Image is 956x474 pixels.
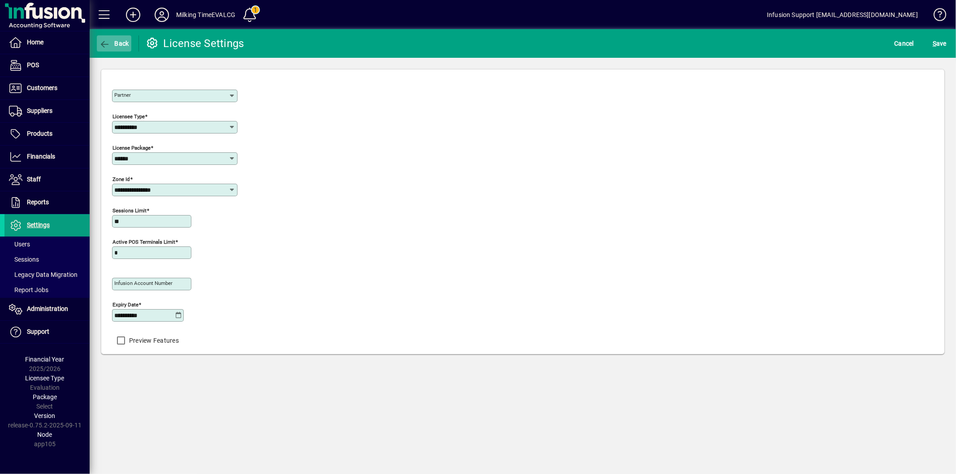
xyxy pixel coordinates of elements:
[114,92,131,98] mat-label: Partner
[9,241,30,248] span: Users
[147,7,176,23] button: Profile
[4,237,90,252] a: Users
[4,267,90,282] a: Legacy Data Migration
[27,328,49,335] span: Support
[119,7,147,23] button: Add
[114,280,173,286] mat-label: Infusion account number
[4,54,90,77] a: POS
[895,36,914,51] span: Cancel
[9,271,78,278] span: Legacy Data Migration
[146,36,244,51] div: License Settings
[27,39,43,46] span: Home
[4,282,90,297] a: Report Jobs
[26,356,65,363] span: Financial Year
[933,40,936,47] span: S
[4,100,90,122] a: Suppliers
[112,207,147,214] mat-label: Sessions Limit
[27,107,52,114] span: Suppliers
[4,298,90,320] a: Administration
[27,176,41,183] span: Staff
[97,35,131,52] button: Back
[4,321,90,343] a: Support
[892,35,917,52] button: Cancel
[27,84,57,91] span: Customers
[933,36,947,51] span: ave
[27,61,39,69] span: POS
[9,256,39,263] span: Sessions
[767,8,918,22] div: Infusion Support [EMAIL_ADDRESS][DOMAIN_NAME]
[90,35,139,52] app-page-header-button: Back
[27,130,52,137] span: Products
[112,176,130,182] mat-label: Zone Id
[930,35,949,52] button: Save
[112,302,138,308] mat-label: Expiry date
[4,146,90,168] a: Financials
[26,375,65,382] span: Licensee Type
[27,153,55,160] span: Financials
[9,286,48,293] span: Report Jobs
[127,336,179,345] label: Preview Features
[176,8,235,22] div: Milking TimeEVALCG
[99,40,129,47] span: Back
[38,431,52,438] span: Node
[927,2,945,31] a: Knowledge Base
[33,393,57,401] span: Package
[4,252,90,267] a: Sessions
[4,123,90,145] a: Products
[4,168,90,191] a: Staff
[112,239,175,245] mat-label: Active POS Terminals Limit
[27,305,68,312] span: Administration
[112,113,145,120] mat-label: Licensee Type
[27,221,50,228] span: Settings
[35,412,56,419] span: Version
[4,77,90,99] a: Customers
[27,198,49,206] span: Reports
[4,31,90,54] a: Home
[112,145,151,151] mat-label: License Package
[4,191,90,214] a: Reports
